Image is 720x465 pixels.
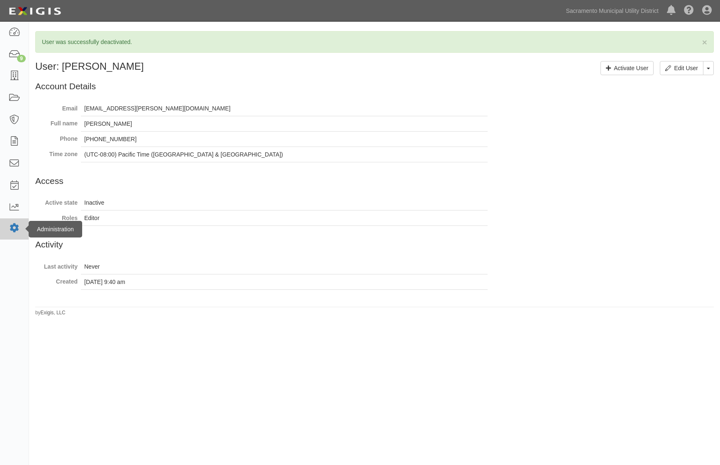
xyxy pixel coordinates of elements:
td: [PHONE_NUMBER] [81,131,488,147]
span: × [702,37,707,47]
h1: User: [PERSON_NAME] [35,61,144,72]
td: Editor [81,210,488,226]
h4: Account Details [35,80,488,92]
button: Close [702,38,707,46]
td: Never [81,259,488,274]
td: Time zone [35,147,81,162]
a: Exigis, LLC [41,310,66,316]
td: Created [35,274,81,289]
td: Last activity [35,259,81,274]
div: Administration [29,221,82,237]
i: Help Center - Complianz [684,6,694,16]
a: Activate User [600,61,654,75]
td: (UTC-08:00) Pacific Time ([GEOGRAPHIC_DATA] & [GEOGRAPHIC_DATA]) [81,147,488,162]
td: [EMAIL_ADDRESS][PERSON_NAME][DOMAIN_NAME] [81,101,488,116]
td: Inactive [81,195,488,210]
img: logo-5460c22ac91f19d4615b14bd174203de0afe785f0fc80cf4dbbc73dc1793850b.png [6,4,63,19]
td: [PERSON_NAME] [81,116,488,131]
a: Sacramento Municipal Utility District [562,2,663,19]
td: Roles [35,210,81,226]
p: User was successfully deactivated. [42,38,707,46]
td: [DATE] 9:40 am [81,274,488,289]
td: Phone [35,131,81,147]
td: Active state [35,195,81,210]
a: Edit User [660,61,703,75]
td: Full name [35,116,81,131]
div: 9 [17,55,26,62]
td: Email [35,101,81,116]
small: by [35,309,66,316]
h4: Activity [35,238,488,250]
h4: Access [35,175,488,187]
